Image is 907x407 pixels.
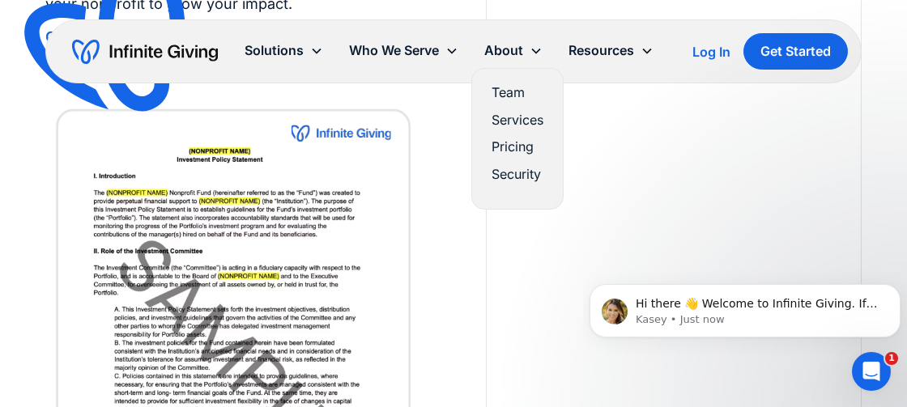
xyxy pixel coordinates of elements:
div: Solutions [232,33,336,68]
a: Get Started [743,33,848,70]
iframe: Intercom notifications message [583,250,907,363]
a: Security [492,163,543,185]
a: Services [492,109,543,131]
a: home [72,39,218,65]
div: Who We Serve [336,33,471,68]
nav: About [471,68,564,210]
a: Log In [692,42,730,61]
a: Team [492,82,543,104]
div: Resources [556,33,666,68]
iframe: Intercom live chat [852,352,891,391]
div: About [471,33,556,68]
div: Who We Serve [349,40,439,61]
span: 1 [885,352,898,365]
div: Log In [692,45,730,58]
div: About [484,40,523,61]
div: Resources [568,40,634,61]
a: Pricing [492,136,543,158]
div: Solutions [245,40,304,61]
